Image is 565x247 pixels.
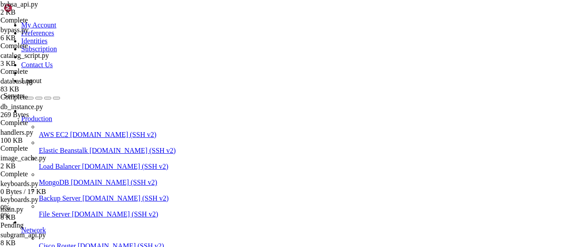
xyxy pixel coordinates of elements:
div: Complete [0,144,89,152]
div: 8 KB [0,239,89,247]
span: db_instance.py [0,103,43,110]
x-row: * Support: [URL][DOMAIN_NAME] [4,33,451,41]
div: Complete [0,93,89,101]
span: keyboards.py [0,180,89,196]
div: Complete [0,68,89,76]
span: db_instance.py [0,103,89,119]
span: main.py [0,205,23,213]
div: Complete [0,42,89,50]
span: keyboards.py [0,180,38,187]
div: Complete [0,170,89,178]
x-row: Last login: [DATE] from [TECHNICAL_ID] [4,77,451,85]
div: 2 KB [0,8,89,16]
div: 6 KB [0,34,89,42]
x-row: not required on a system that users do not log into. [4,55,451,63]
div: (20, 11) [79,85,82,92]
div: 100 KB [0,137,89,144]
span: bybsa_api.py [0,0,38,8]
x-row: * Management: [URL][DOMAIN_NAME] [4,26,451,33]
span: bybsa_api.py [0,0,89,16]
div: Pending [0,221,89,229]
x-row: To restore this content, you can run the 'unminimize' command. [4,70,451,77]
div: 0 Bytes / 17 KB [0,188,89,196]
span: handlers.py [0,129,33,136]
div: 2 KB [0,162,89,170]
x-row: Welcome to Ubuntu 22.04.5 LTS (GNU/Linux 5.15.0-144-generic x86_64) [4,4,451,11]
div: 83 KB [0,85,89,93]
div: 8 KB [0,213,89,221]
span: bypass.py [0,26,29,34]
span: main.py [0,205,89,221]
x-row: root@big-country:~# [4,85,451,92]
div: 0% [0,204,89,212]
span: bypass.py [0,26,89,42]
div: 269 Bytes [0,111,89,119]
div: keyboards.py [0,196,89,204]
span: catalog_script.py [0,52,89,68]
span: handlers.py [0,129,89,144]
span: image_cache.py [0,154,46,162]
div: 3 KB [0,60,89,68]
span: catalog_script.py [0,52,49,59]
x-row: This system has been minimized by removing packages and content that are [4,48,451,55]
span: image_cache.py [0,154,89,170]
span: subgram_api.py [0,231,89,247]
span: database.py [0,77,34,85]
x-row: * Documentation: [URL][DOMAIN_NAME] [4,18,451,26]
span: database.py [0,77,89,93]
span: subgram_api.py [0,231,46,239]
div: Complete [0,119,89,127]
div: Complete [0,16,89,24]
